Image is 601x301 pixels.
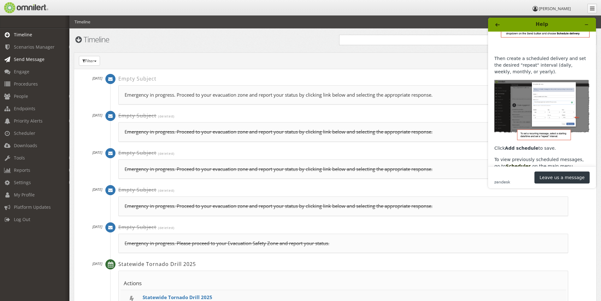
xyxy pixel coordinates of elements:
[14,130,35,136] span: Scheduler
[158,226,174,230] small: (deleted)
[118,75,156,82] span: Empty Subject
[14,105,35,111] span: Endpoints
[14,179,31,185] span: Settings
[125,92,562,98] p: Emergency in progress. Proceed to your evacuation zone and report your status by clicking link be...
[158,114,174,118] small: (deleted)
[92,224,102,229] small: [DATE]
[14,192,35,198] span: My Profile
[587,4,597,13] a: Collapse Menu
[14,167,30,173] span: Reports
[92,187,102,192] small: [DATE]
[118,261,568,268] h2: Statewide Tornado Drill 2025
[125,129,562,135] p: Emergency in progress. Proceed to your evacuation zone and report your status by clicking link be...
[14,155,25,161] span: Tools
[14,44,55,50] span: Scenarios Manager
[118,224,156,231] span: Empty Subject
[118,149,156,156] span: Empty Subject
[92,113,102,117] small: [DATE]
[74,19,90,25] li: Timeline
[14,81,38,87] span: Procedures
[14,142,37,148] span: Downloads
[74,35,331,44] h1: Timeline
[118,186,156,193] span: Empty Subject
[14,4,27,10] span: Help
[14,69,29,75] span: Engage
[158,151,174,156] small: (deleted)
[14,93,28,99] span: People
[539,6,571,11] span: [PERSON_NAME]
[158,188,174,193] small: (deleted)
[125,166,562,172] p: Emergency in progress. Proceed to your evacuation zone and report your status by clicking link be...
[14,204,51,210] span: Platform Updates
[14,32,32,38] span: Timeline
[14,56,44,62] span: Send Message
[118,112,156,119] span: Empty Subject
[92,76,102,81] small: [DATE]
[79,56,100,66] button: Filter
[92,150,102,155] small: [DATE]
[143,294,212,300] a: Statewide Tornado Drill 2025
[121,277,566,290] th: Actions
[14,216,30,222] span: Log Out
[125,203,562,209] p: Emergency in progress. Proceed to your evacuation zone and report your status by clicking link be...
[92,261,102,266] small: [DATE]
[125,240,562,247] p: Emergency in progress. Please proceed to your Evacuation Safety Zone and report your status.
[14,118,43,124] span: Priority Alerts
[483,13,601,193] iframe: Find more information here
[3,2,48,13] img: Omnilert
